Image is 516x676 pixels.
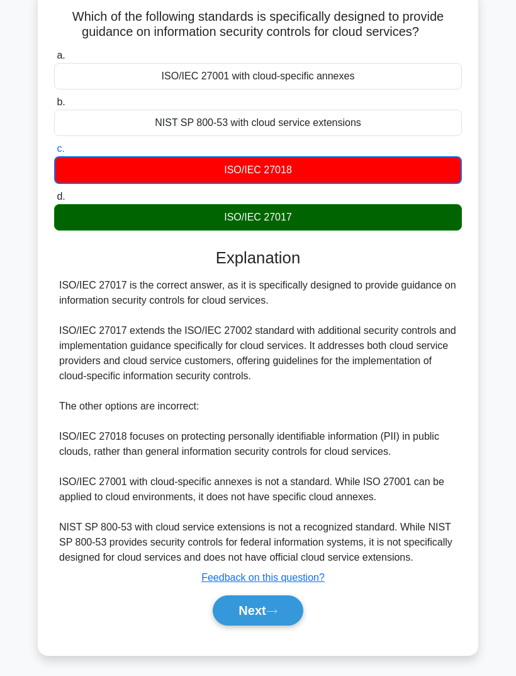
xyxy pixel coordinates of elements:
span: a. [57,50,65,60]
span: d. [57,191,65,202]
div: ISO/IEC 27017 [54,204,462,231]
span: b. [57,96,65,107]
span: c. [57,143,64,154]
div: ISO/IEC 27018 [54,156,462,184]
div: ISO/IEC 27017 is the correct answer, as it is specifically designed to provide guidance on inform... [59,278,457,565]
h5: Which of the following standards is specifically designed to provide guidance on information secu... [53,9,463,40]
a: Feedback on this question? [201,572,325,583]
h3: Explanation [62,248,454,268]
div: NIST SP 800-53 with cloud service extensions [54,110,462,136]
button: Next [213,595,303,626]
div: ISO/IEC 27001 with cloud-specific annexes [54,63,462,89]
